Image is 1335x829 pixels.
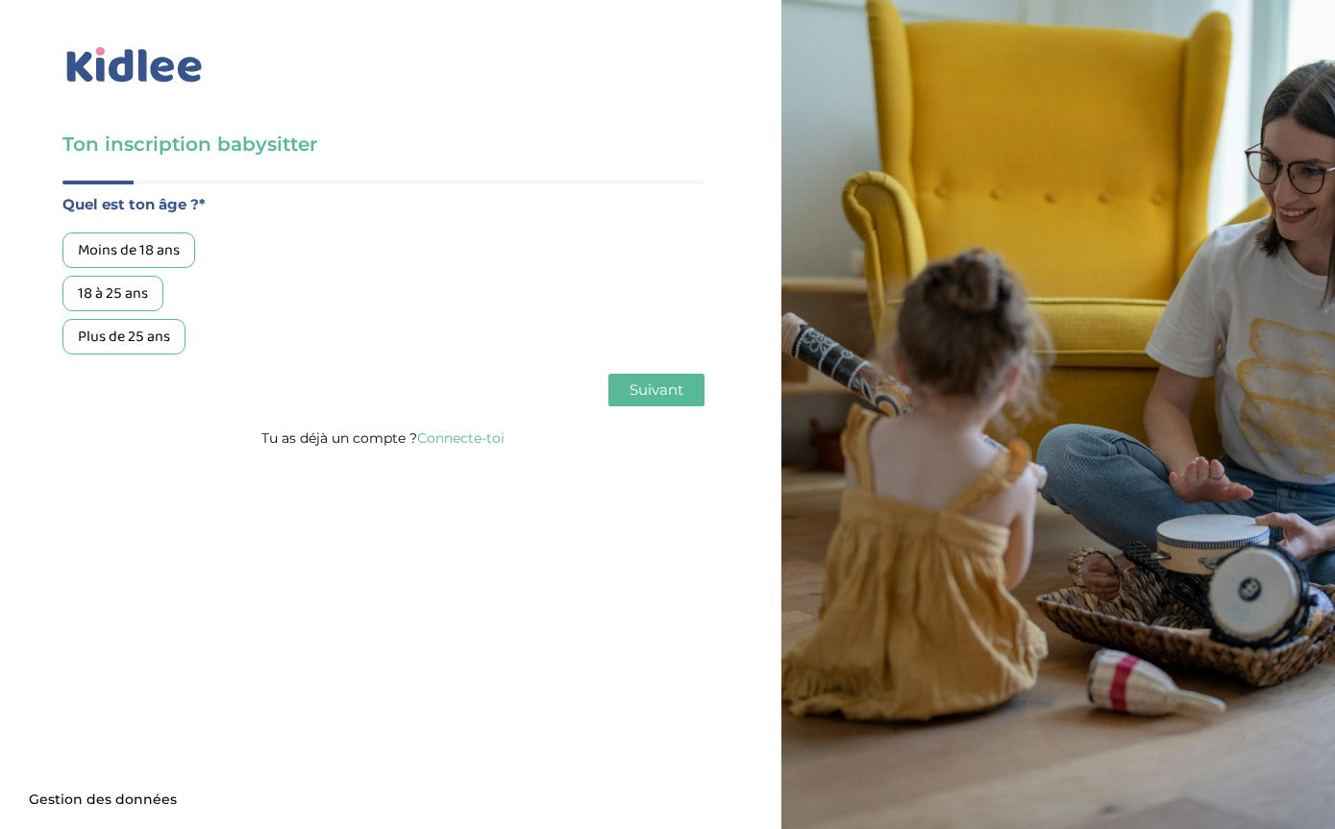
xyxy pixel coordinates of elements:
button: Suivant [608,374,705,406]
span: Suivant [630,380,683,399]
label: Quel est ton âge ?* [62,192,705,217]
img: logo_kidlee_bleu [62,43,207,87]
div: Moins de 18 ans [62,232,195,268]
button: Gestion des données [17,780,188,820]
div: Plus de 25 ans [62,319,185,354]
button: Précédent [62,374,153,406]
div: 18 à 25 ans [62,276,163,311]
span: Gestion des données [29,792,177,809]
a: Connecte-toi [417,429,505,447]
p: Tu as déjà un compte ? [62,426,705,451]
h3: Ton inscription babysitter [62,131,705,158]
